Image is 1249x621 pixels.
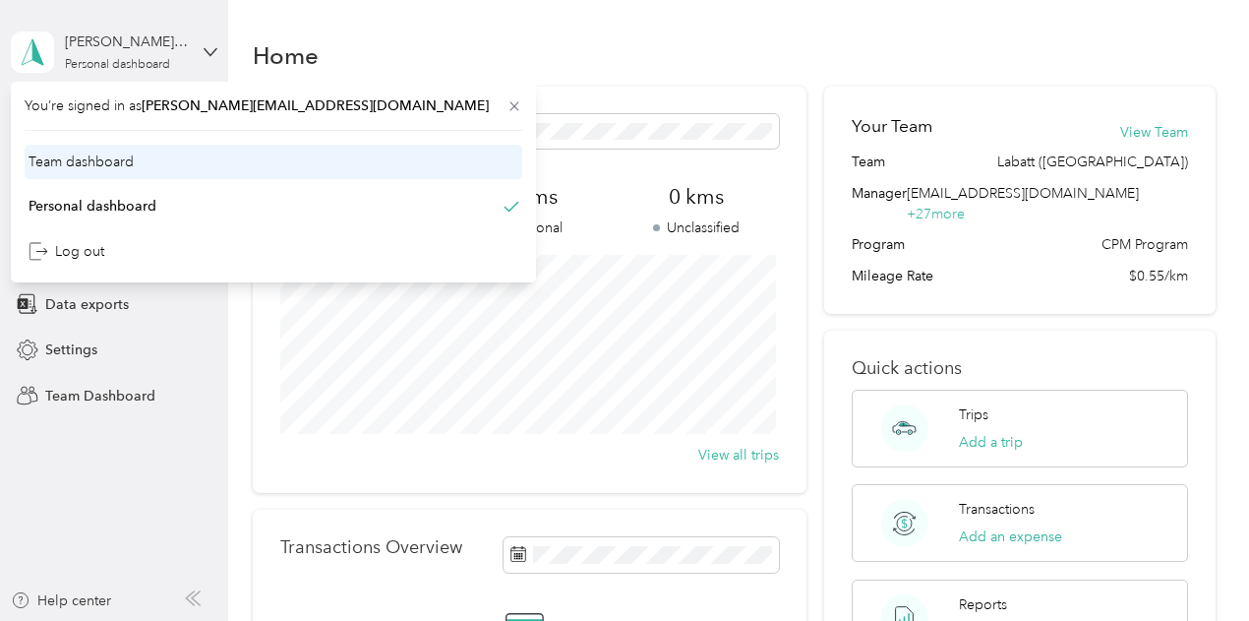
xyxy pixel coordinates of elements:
span: Data exports [45,294,129,315]
span: [PERSON_NAME][EMAIL_ADDRESS][DOMAIN_NAME] [142,97,489,114]
p: Unclassified [613,217,779,238]
span: Mileage Rate [852,266,933,286]
div: Log out [29,241,104,262]
div: Personal dashboard [29,196,156,217]
span: Labatt ([GEOGRAPHIC_DATA]) [997,152,1188,172]
iframe: Everlance-gr Chat Button Frame [1139,511,1249,621]
button: View Team [1120,122,1188,143]
button: Add an expense [959,527,1062,547]
span: You’re signed in as [25,95,522,116]
div: [PERSON_NAME][EMAIL_ADDRESS][DOMAIN_NAME] [65,31,188,52]
span: Manager [852,183,907,224]
h2: Your Team [852,114,932,139]
button: View all trips [698,445,779,466]
span: [EMAIL_ADDRESS][DOMAIN_NAME] [907,185,1139,202]
p: Reports [959,594,1007,615]
span: + 27 more [907,206,965,222]
span: 0 kms [613,183,779,211]
span: Settings [45,340,97,360]
p: Trips [959,404,988,425]
div: Personal dashboard [65,59,170,71]
span: CPM Program [1101,234,1188,255]
p: Transactions [959,499,1035,520]
p: Quick actions [852,358,1188,379]
div: Team dashboard [29,152,134,172]
span: $0.55/km [1129,266,1188,286]
p: Transactions Overview [280,537,462,558]
button: Add a trip [959,432,1023,453]
span: Team [852,152,885,172]
button: Help center [11,590,111,611]
h1: Home [253,45,319,66]
span: Team Dashboard [45,386,155,406]
span: Program [852,234,905,255]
